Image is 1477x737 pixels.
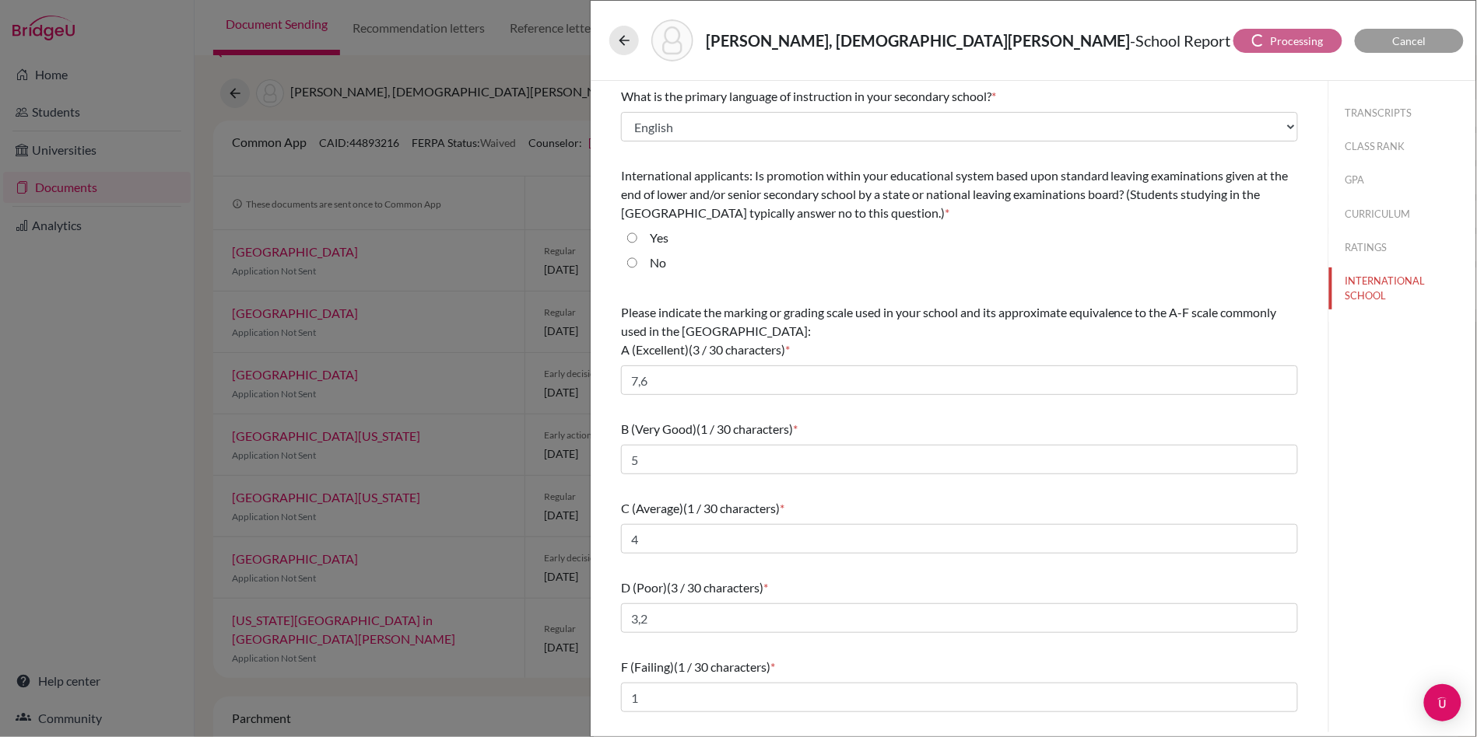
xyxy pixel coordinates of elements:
[650,229,668,247] label: Yes
[667,580,763,595] span: (3 / 30 characters)
[696,421,793,436] span: (1 / 30 characters)
[1424,684,1461,721] div: Open Intercom Messenger
[1329,166,1476,194] button: GPA
[683,501,780,515] span: (1 / 30 characters)
[621,421,696,436] span: B (Very Good)
[621,305,1277,357] span: Please indicate the marking or grading scale used in your school and its approximate equivalence ...
[706,31,1131,50] strong: [PERSON_NAME], [DEMOGRAPHIC_DATA][PERSON_NAME]
[674,659,770,674] span: (1 / 30 characters)
[1329,267,1476,309] button: INTERNATIONAL SCHOOL
[1329,133,1476,160] button: CLASS RANK
[1329,201,1476,228] button: CURRICULUM
[1329,100,1476,127] button: TRANSCRIPTS
[621,580,667,595] span: D (Poor)
[621,168,1289,220] span: International applicants: Is promotion within your educational system based upon standard leaving...
[689,342,785,357] span: (3 / 30 characters)
[1131,31,1231,50] span: - School Report
[621,659,674,674] span: F (Failing)
[650,253,666,272] label: No
[621,501,683,515] span: C (Average)
[1329,234,1476,261] button: RATINGS
[621,89,991,103] span: What is the primary language of instruction in your secondary school?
